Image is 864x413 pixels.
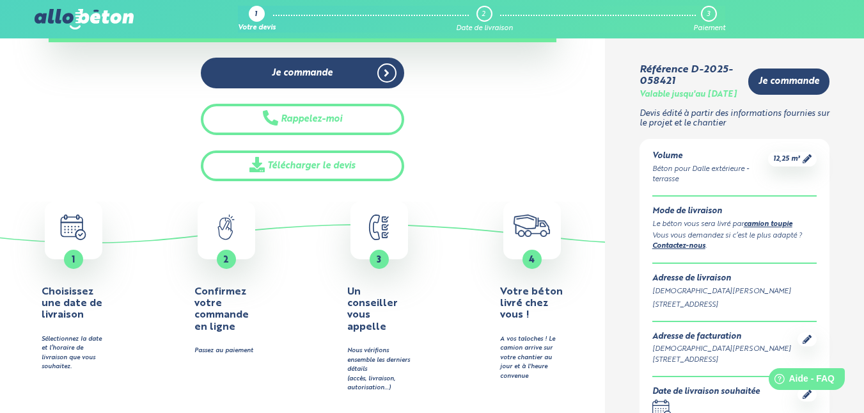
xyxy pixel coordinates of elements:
div: Nous vérifions ensemble les derniers détails (accès, livraison, autorisation…) [347,346,411,393]
div: 2 [482,10,485,19]
h4: Votre béton livré chez vous ! [500,286,564,321]
div: Volume [652,152,768,161]
a: Contactez-nous [652,243,705,250]
div: Date de livraison [456,24,513,33]
div: Votre devis [238,24,276,33]
span: 1 [72,255,75,264]
a: camion toupie [744,221,792,228]
div: Sélectionnez la date et l’horaire de livraison que vous souhaitez. [42,335,106,372]
div: Vous vous demandez si c’est le plus adapté ? . [652,231,817,253]
div: Date de livraison souhaitée [652,387,760,397]
div: 3 [707,10,710,19]
a: 2 Confirmez votre commande en ligne Passez au paiement [153,202,299,356]
p: Devis édité à partir des informations fournies sur le projet et le chantier [640,109,829,128]
div: [STREET_ADDRESS] [652,355,791,366]
a: Je commande [748,69,829,95]
h4: Un conseiller vous appelle [347,286,411,334]
a: 3 Paiement [693,6,725,33]
h4: Confirmez votre commande en ligne [194,286,258,334]
img: truck.c7a9816ed8b9b1312949.png [514,215,550,237]
div: [STREET_ADDRESS] [652,300,817,311]
div: Le béton vous sera livré par [652,219,817,231]
a: 1 Votre devis [238,6,276,33]
div: [DEMOGRAPHIC_DATA][PERSON_NAME] [652,344,791,355]
div: Valable jusqu'au [DATE] [640,90,737,100]
a: Télécharger le devis [201,150,404,182]
div: Mode de livraison [652,207,817,216]
h4: Choisissez une date de livraison [42,286,106,321]
span: 4 [529,255,535,264]
button: Rappelez-moi [201,104,404,135]
span: Je commande [272,68,333,79]
div: Paiement [693,24,725,33]
span: Je commande [758,76,819,87]
a: 2 Date de livraison [456,6,513,33]
img: allobéton [35,9,133,29]
div: [DEMOGRAPHIC_DATA][PERSON_NAME] [652,286,817,297]
div: Référence D-2025-058421 [640,64,738,88]
div: Passez au paiement [194,346,258,355]
a: Je commande [201,58,404,89]
iframe: Help widget launcher [750,363,850,399]
div: Adresse de livraison [652,274,817,284]
div: 1 [255,11,257,19]
button: 3 Un conseiller vous appelle Nous vérifions ensemble les derniers détails(accès, livraison, autor... [306,202,452,393]
span: 2 [223,255,229,264]
span: 3 [377,255,381,264]
div: Adresse de facturation [652,332,791,342]
div: A vos taloches ! Le camion arrive sur votre chantier au jour et à l'heure convenue [500,335,564,381]
div: Béton pour Dalle extérieure - terrasse [652,164,768,186]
